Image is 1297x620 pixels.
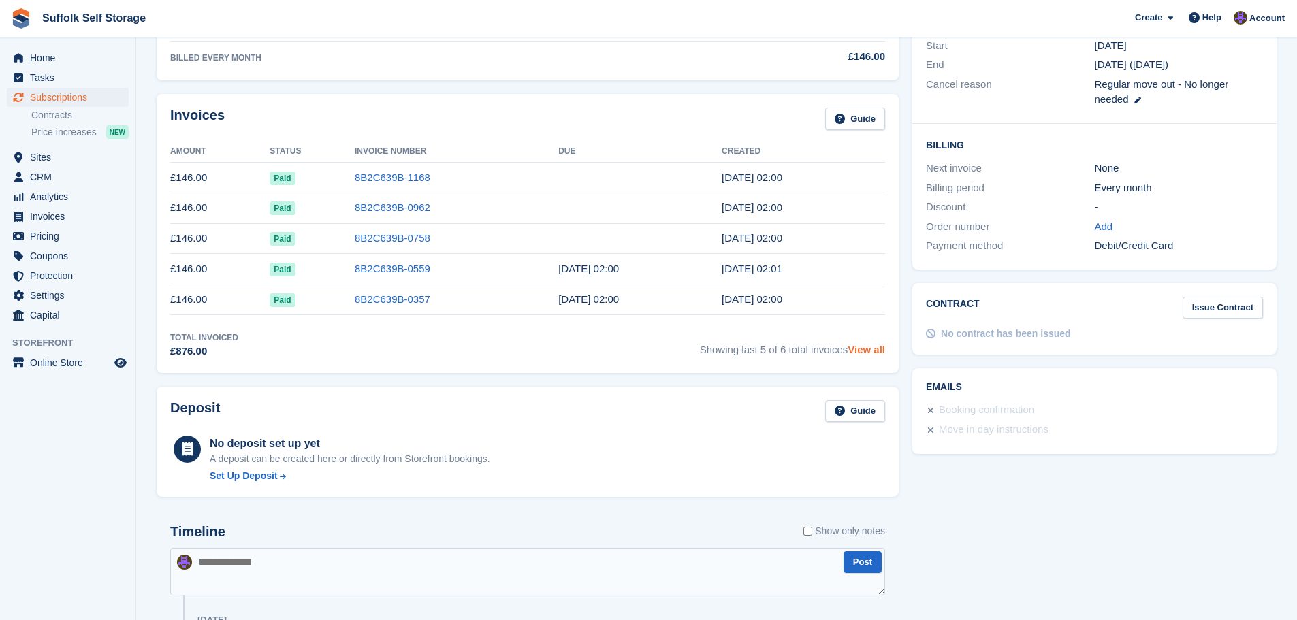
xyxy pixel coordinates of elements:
[7,68,129,87] a: menu
[30,88,112,107] span: Subscriptions
[170,331,238,344] div: Total Invoiced
[177,555,192,570] img: Emma
[926,161,1094,176] div: Next invoice
[926,219,1094,235] div: Order number
[30,246,112,265] span: Coupons
[926,382,1263,393] h2: Emails
[803,524,885,538] label: Show only notes
[1095,219,1113,235] a: Add
[170,524,225,540] h2: Timeline
[170,400,220,423] h2: Deposit
[355,172,430,183] a: 8B2C639B-1168
[30,148,112,167] span: Sites
[7,306,129,325] a: menu
[270,201,295,215] span: Paid
[30,48,112,67] span: Home
[1095,180,1263,196] div: Every month
[825,108,885,130] a: Guide
[1183,297,1263,319] a: Issue Contract
[926,297,980,319] h2: Contract
[939,402,1034,419] div: Booking confirmation
[30,266,112,285] span: Protection
[705,49,885,65] div: £146.00
[270,172,295,185] span: Paid
[210,469,490,483] a: Set Up Deposit
[7,266,129,285] a: menu
[355,232,430,244] a: 8B2C639B-0758
[210,436,490,452] div: No deposit set up yet
[30,353,112,372] span: Online Store
[722,201,782,213] time: 2025-07-04 01:00:51 UTC
[7,353,129,372] a: menu
[31,125,129,140] a: Price increases NEW
[31,126,97,139] span: Price increases
[30,286,112,305] span: Settings
[939,422,1048,438] div: Move in day instructions
[7,148,129,167] a: menu
[7,48,129,67] a: menu
[270,232,295,246] span: Paid
[825,400,885,423] a: Guide
[7,286,129,305] a: menu
[722,293,782,305] time: 2025-04-04 01:00:46 UTC
[1135,11,1162,25] span: Create
[1249,12,1285,25] span: Account
[926,137,1263,151] h2: Billing
[558,263,619,274] time: 2025-05-05 01:00:00 UTC
[355,263,430,274] a: 8B2C639B-0559
[722,263,782,274] time: 2025-05-04 01:01:02 UTC
[7,246,129,265] a: menu
[926,77,1094,108] div: Cancel reason
[722,232,782,244] time: 2025-06-04 01:00:58 UTC
[926,57,1094,73] div: End
[30,227,112,246] span: Pricing
[844,551,882,574] button: Post
[170,163,270,193] td: £146.00
[926,180,1094,196] div: Billing period
[558,293,619,305] time: 2025-04-05 01:00:00 UTC
[1202,11,1221,25] span: Help
[355,201,430,213] a: 8B2C639B-0962
[270,293,295,307] span: Paid
[7,187,129,206] a: menu
[30,167,112,186] span: CRM
[12,336,135,350] span: Storefront
[11,8,31,29] img: stora-icon-8386f47178a22dfd0bd8f6a31ec36ba5ce8667c1dd55bd0f319d3a0aa187defe.svg
[7,88,129,107] a: menu
[722,172,782,183] time: 2025-08-04 01:00:14 UTC
[722,141,885,163] th: Created
[926,38,1094,54] div: Start
[355,141,558,163] th: Invoice Number
[170,344,238,359] div: £876.00
[170,108,225,130] h2: Invoices
[1234,11,1247,25] img: Emma
[848,344,885,355] a: View all
[270,263,295,276] span: Paid
[210,452,490,466] p: A deposit can be created here or directly from Storefront bookings.
[170,141,270,163] th: Amount
[170,52,705,64] div: BILLED EVERY MONTH
[1095,38,1127,54] time: 2025-03-04 01:00:00 UTC
[270,141,355,163] th: Status
[170,193,270,223] td: £146.00
[210,469,278,483] div: Set Up Deposit
[37,7,151,29] a: Suffolk Self Storage
[106,125,129,139] div: NEW
[355,293,430,305] a: 8B2C639B-0357
[170,254,270,284] td: £146.00
[30,187,112,206] span: Analytics
[30,68,112,87] span: Tasks
[926,238,1094,254] div: Payment method
[1095,59,1169,70] span: [DATE] ([DATE])
[700,331,885,359] span: Showing last 5 of 6 total invoices
[926,199,1094,215] div: Discount
[558,141,722,163] th: Due
[1095,161,1263,176] div: None
[941,327,1071,341] div: No contract has been issued
[1095,199,1263,215] div: -
[803,524,812,538] input: Show only notes
[7,227,129,246] a: menu
[30,306,112,325] span: Capital
[31,109,129,122] a: Contracts
[1095,238,1263,254] div: Debit/Credit Card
